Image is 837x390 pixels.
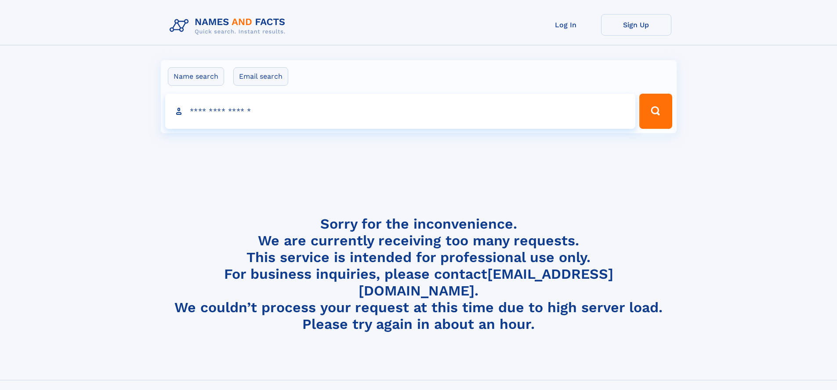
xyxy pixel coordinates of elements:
[233,67,288,86] label: Email search
[166,14,293,38] img: Logo Names and Facts
[166,215,671,333] h4: Sorry for the inconvenience. We are currently receiving too many requests. This service is intend...
[531,14,601,36] a: Log In
[639,94,672,129] button: Search Button
[165,94,636,129] input: search input
[601,14,671,36] a: Sign Up
[168,67,224,86] label: Name search
[359,266,613,299] a: [EMAIL_ADDRESS][DOMAIN_NAME]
